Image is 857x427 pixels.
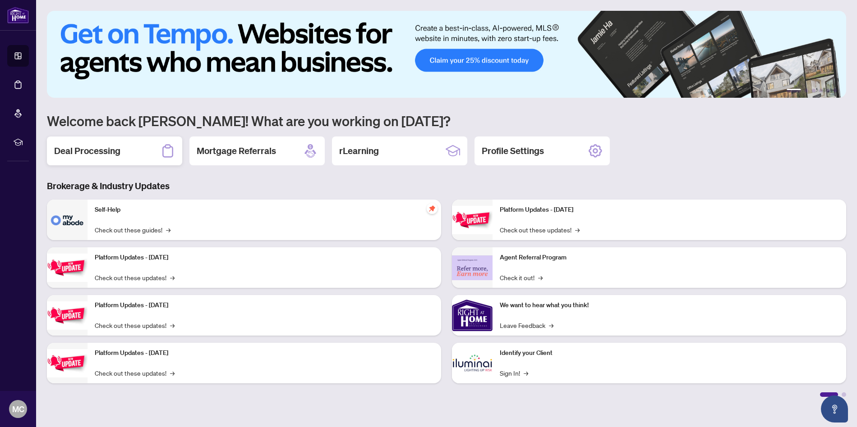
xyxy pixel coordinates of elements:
[452,206,493,234] img: Platform Updates - June 23, 2025
[47,349,88,377] img: Platform Updates - July 8, 2025
[95,225,170,235] a: Check out these guides!→
[538,273,543,282] span: →
[500,320,553,330] a: Leave Feedback→
[805,89,808,92] button: 2
[54,145,120,157] h2: Deal Processing
[339,145,379,157] h2: rLearning
[575,225,580,235] span: →
[834,89,837,92] button: 6
[482,145,544,157] h2: Profile Settings
[500,225,580,235] a: Check out these updates!→
[170,273,175,282] span: →
[7,7,29,23] img: logo
[500,368,528,378] a: Sign In!→
[452,255,493,280] img: Agent Referral Program
[500,300,839,310] p: We want to hear what you think!
[452,295,493,336] img: We want to hear what you think!
[500,205,839,215] p: Platform Updates - [DATE]
[47,254,88,282] img: Platform Updates - September 16, 2025
[47,112,846,129] h1: Welcome back [PERSON_NAME]! What are you working on [DATE]?
[47,11,846,98] img: Slide 0
[95,348,434,358] p: Platform Updates - [DATE]
[47,301,88,330] img: Platform Updates - July 21, 2025
[95,253,434,263] p: Platform Updates - [DATE]
[452,343,493,383] img: Identify your Client
[821,395,848,422] button: Open asap
[170,320,175,330] span: →
[826,89,830,92] button: 5
[95,205,434,215] p: Self-Help
[427,203,438,214] span: pushpin
[812,89,816,92] button: 3
[12,403,24,415] span: MC
[819,89,823,92] button: 4
[500,273,543,282] a: Check it out!→
[197,145,276,157] h2: Mortgage Referrals
[524,368,528,378] span: →
[95,300,434,310] p: Platform Updates - [DATE]
[166,225,170,235] span: →
[47,200,88,240] img: Self-Help
[95,368,175,378] a: Check out these updates!→
[787,89,801,92] button: 1
[549,320,553,330] span: →
[500,253,839,263] p: Agent Referral Program
[95,273,175,282] a: Check out these updates!→
[95,320,175,330] a: Check out these updates!→
[500,348,839,358] p: Identify your Client
[170,368,175,378] span: →
[47,180,846,192] h3: Brokerage & Industry Updates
